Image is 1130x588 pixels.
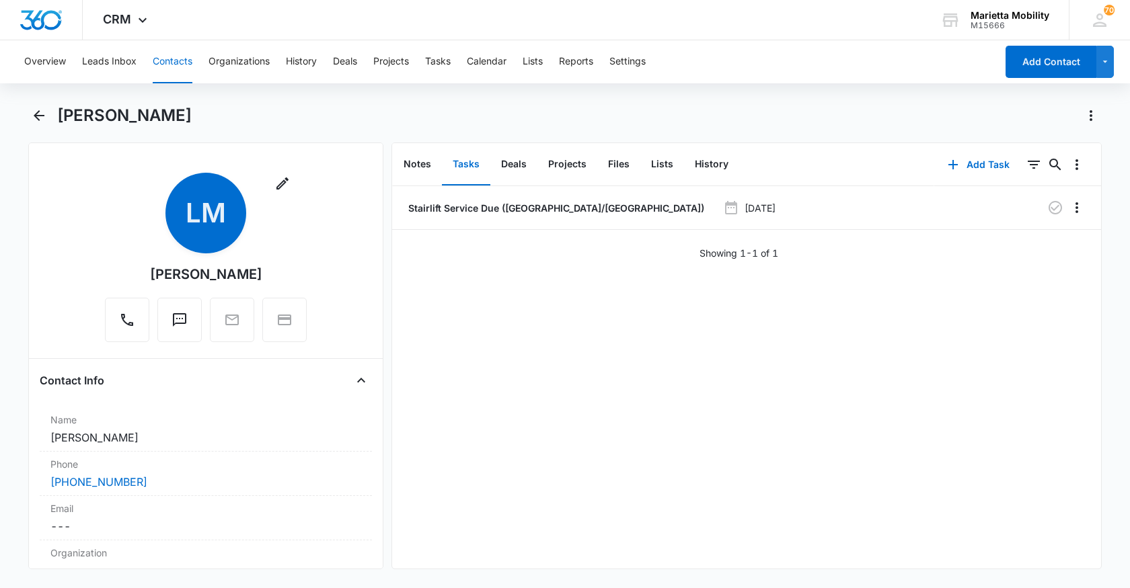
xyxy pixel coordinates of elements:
dd: [PERSON_NAME] [50,429,361,446]
button: Projects [373,40,409,83]
button: Reports [559,40,593,83]
button: Overview [24,40,66,83]
button: Contacts [153,40,192,83]
label: Email [50,501,361,515]
button: Call [105,298,149,342]
button: Actions [1080,105,1102,126]
button: Filters [1023,154,1045,175]
label: Phone [50,457,361,471]
button: History [684,144,739,185]
button: Add Contact [1006,46,1096,78]
div: Phone[PHONE_NUMBER] [40,452,372,496]
button: Deals [490,144,537,185]
button: Overflow Menu [1066,154,1088,175]
div: [PERSON_NAME] [150,264,262,284]
span: LM [165,173,246,253]
div: Email--- [40,496,372,540]
button: Leads Inbox [82,40,137,83]
div: account id [971,21,1049,30]
a: Call [105,319,149,330]
span: CRM [103,12,131,26]
button: Deals [333,40,357,83]
div: Organization--- [40,540,372,584]
label: Name [50,413,361,427]
label: Organization [50,546,361,560]
a: Text [157,319,202,330]
div: notifications count [1104,5,1115,15]
dd: --- [50,562,361,579]
div: Name[PERSON_NAME] [40,407,372,452]
button: Notes [393,144,442,185]
h4: Contact Info [40,372,104,388]
button: Back [28,105,49,126]
span: 70 [1104,5,1115,15]
p: [DATE] [745,201,776,215]
button: Files [597,144,640,185]
button: Text [157,298,202,342]
p: Showing 1-1 of 1 [700,246,778,260]
button: History [286,40,317,83]
button: Projects [537,144,597,185]
button: Search... [1045,154,1066,175]
button: Tasks [425,40,451,83]
button: Close [350,370,372,391]
button: Lists [523,40,543,83]
a: Stairlift Service Due ([GEOGRAPHIC_DATA]/[GEOGRAPHIC_DATA]) [406,201,704,215]
div: account name [971,10,1049,21]
dd: --- [50,518,361,534]
button: Calendar [467,40,506,83]
a: [PHONE_NUMBER] [50,474,147,490]
button: Organizations [209,40,270,83]
h1: [PERSON_NAME] [57,106,192,126]
button: Settings [609,40,646,83]
button: Tasks [442,144,490,185]
button: Lists [640,144,684,185]
button: Overflow Menu [1066,197,1088,218]
button: Add Task [934,149,1023,181]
